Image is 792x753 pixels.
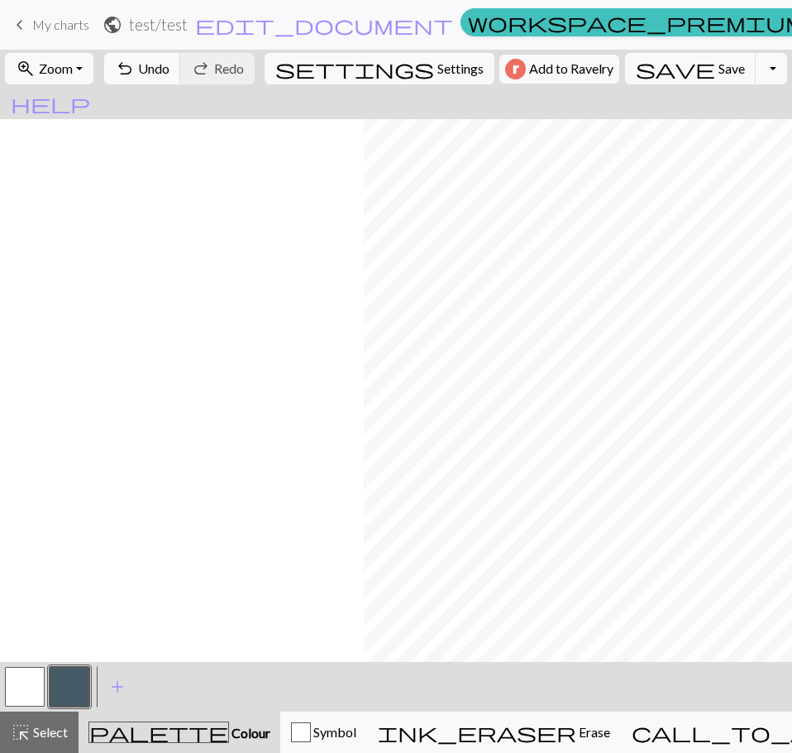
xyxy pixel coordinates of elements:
[280,712,367,753] button: Symbol
[79,712,280,753] button: Colour
[89,721,228,744] span: palette
[367,712,621,753] button: Erase
[11,92,90,115] span: help
[115,57,135,80] span: undo
[107,675,127,698] span: add
[275,57,434,80] span: settings
[576,724,610,740] span: Erase
[636,57,715,80] span: save
[529,59,613,79] span: Add to Ravelry
[378,721,576,744] span: ink_eraser
[499,55,619,84] button: Add to Ravelry
[103,13,122,36] span: public
[129,15,188,34] h2: test / test
[195,13,453,36] span: edit_document
[31,724,68,740] span: Select
[5,53,93,84] button: Zoom
[10,11,89,39] a: My charts
[718,60,745,76] span: Save
[10,13,30,36] span: keyboard_arrow_left
[39,60,73,76] span: Zoom
[16,57,36,80] span: zoom_in
[275,59,434,79] i: Settings
[138,60,169,76] span: Undo
[437,59,484,79] span: Settings
[32,17,89,32] span: My charts
[265,53,494,84] button: SettingsSettings
[505,59,526,79] img: Ravelry
[104,53,181,84] button: Undo
[625,53,756,84] button: Save
[229,725,270,741] span: Colour
[11,721,31,744] span: highlight_alt
[311,724,356,740] span: Symbol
